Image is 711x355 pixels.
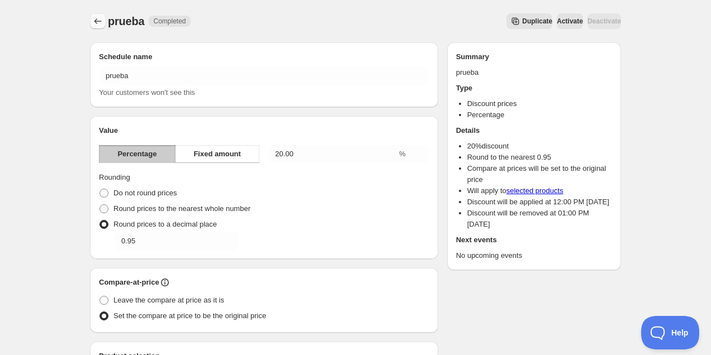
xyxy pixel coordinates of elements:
[99,145,176,163] button: Percentage
[456,67,612,78] p: prueba
[108,15,144,27] span: prueba
[456,51,612,63] h2: Summary
[456,250,612,261] p: No upcoming events
[557,17,583,26] span: Activate
[99,51,429,63] h2: Schedule name
[99,277,159,288] h2: Compare-at-price
[506,186,563,195] a: selected products
[99,125,429,136] h2: Value
[467,185,612,196] li: Will apply to
[399,150,406,158] span: %
[113,296,224,304] span: Leave the compare at price as it is
[117,148,157,160] span: Percentage
[113,220,217,228] span: Round prices to a decimal place
[175,145,259,163] button: Fixed amount
[467,163,612,185] li: Compare at prices will be set to the original price
[113,311,266,320] span: Set the compare at price to be the original price
[99,88,195,97] span: Your customers won't see this
[467,141,612,152] li: 20 % discount
[557,13,583,29] button: Activate
[456,125,612,136] h2: Details
[467,98,612,109] li: Discount prices
[467,196,612,208] li: Discount will be applied at 12:00 PM [DATE]
[467,208,612,230] li: Discount will be removed at 01:00 PM [DATE]
[456,234,612,246] h2: Next events
[193,148,241,160] span: Fixed amount
[113,189,177,197] span: Do not round prices
[99,173,130,181] span: Rounding
[90,13,106,29] button: Schedules
[506,13,552,29] button: Secondary action label
[467,152,612,163] li: Round to the nearest 0.95
[522,17,552,26] span: Duplicate
[153,17,186,26] span: Completed
[456,83,612,94] h2: Type
[113,204,250,213] span: Round prices to the nearest whole number
[467,109,612,121] li: Percentage
[641,316,700,349] iframe: Toggle Customer Support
